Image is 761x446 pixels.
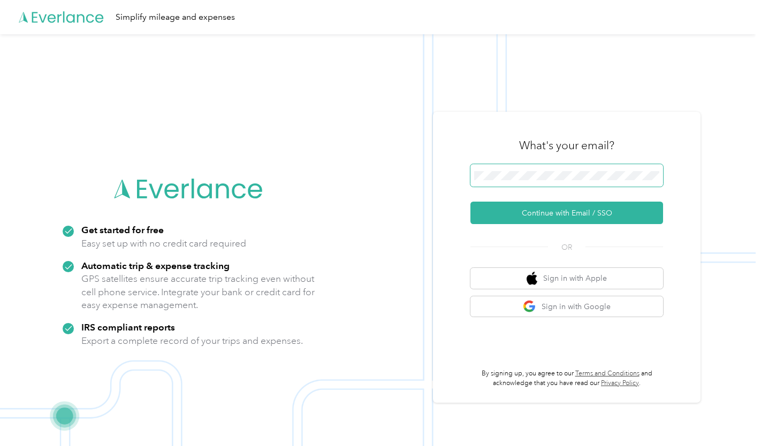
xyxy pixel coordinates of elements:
[81,237,246,250] p: Easy set up with no credit card required
[116,11,235,24] div: Simplify mileage and expenses
[470,369,663,388] p: By signing up, you agree to our and acknowledge that you have read our .
[81,272,315,312] p: GPS satellites ensure accurate trip tracking even without cell phone service. Integrate your bank...
[470,202,663,224] button: Continue with Email / SSO
[527,272,537,285] img: apple logo
[81,334,303,348] p: Export a complete record of your trips and expenses.
[470,296,663,317] button: google logoSign in with Google
[81,321,175,333] strong: IRS compliant reports
[470,268,663,289] button: apple logoSign in with Apple
[81,224,164,235] strong: Get started for free
[575,370,640,378] a: Terms and Conditions
[548,242,585,253] span: OR
[519,138,614,153] h3: What's your email?
[523,300,536,313] img: google logo
[601,379,639,387] a: Privacy Policy
[81,260,230,271] strong: Automatic trip & expense tracking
